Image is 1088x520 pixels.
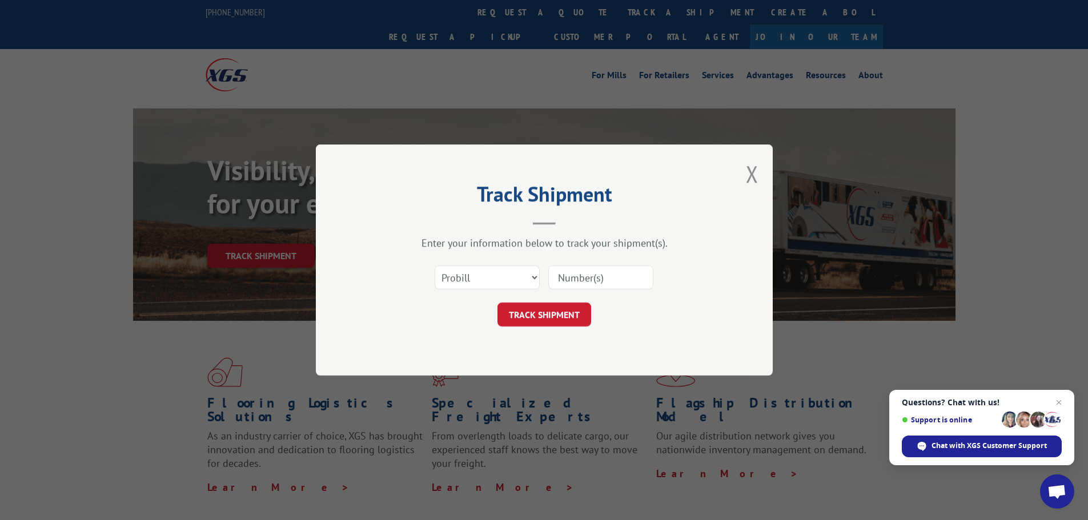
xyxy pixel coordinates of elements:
input: Number(s) [548,265,653,289]
div: Enter your information below to track your shipment(s). [373,236,716,249]
div: Open chat [1040,474,1074,509]
div: Chat with XGS Customer Support [902,436,1062,457]
span: Close chat [1052,396,1066,409]
span: Chat with XGS Customer Support [932,441,1047,451]
span: Questions? Chat with us! [902,398,1062,407]
button: Close modal [746,159,758,189]
button: TRACK SHIPMENT [497,303,591,326]
span: Support is online [902,416,998,424]
h2: Track Shipment [373,186,716,208]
